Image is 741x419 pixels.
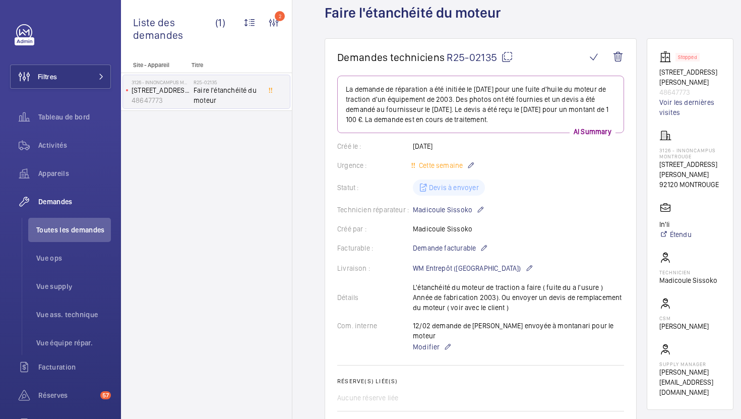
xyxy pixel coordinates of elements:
span: Vue ass. technique [36,310,111,320]
p: AI Summary [570,127,615,137]
p: 3126 - INNONCAMPUS MONTROUGE [659,147,721,159]
span: Filtres [38,72,57,82]
span: Facturation [38,362,111,372]
span: 57 [100,391,111,399]
p: Madicoule Sissoko [659,275,717,285]
p: In'li [659,219,692,229]
span: R25-02135 [447,51,513,64]
span: Liste des demandes [133,16,215,41]
button: Filtres [10,65,111,89]
span: Demande facturable [413,243,476,253]
a: Voir les dernières visites [659,97,721,117]
span: Vue équipe répar. [36,338,111,348]
p: [STREET_ADDRESS][PERSON_NAME] [659,159,721,179]
span: Activités [38,140,111,150]
p: WM Entrepôt ([GEOGRAPHIC_DATA]) [413,262,533,274]
p: Site - Appareil [121,62,188,69]
span: Cette semaine [417,161,463,169]
a: Étendu [659,229,692,240]
h1: Faire l'étanchéité du moteur [325,4,507,38]
p: 48647773 [132,95,190,105]
span: Appareils [38,168,111,178]
span: Vue supply [36,281,111,291]
h2: R25-02135 [194,79,260,85]
span: Vue ops [36,253,111,263]
p: Supply manager [659,361,721,367]
p: 3126 - INNONCAMPUS MONTROUGE [132,79,190,85]
h2: Réserve(s) liée(s) [337,378,624,385]
p: [PERSON_NAME] [659,321,709,331]
p: Titre [192,62,258,69]
p: [PERSON_NAME][EMAIL_ADDRESS][DOMAIN_NAME] [659,367,721,397]
span: Tableau de bord [38,112,111,122]
p: Stopped [678,55,697,59]
p: La demande de réparation a été initiée le [DATE] pour une fuite d'huile du moteur de traction d'u... [346,84,615,125]
span: Toutes les demandes [36,225,111,235]
p: Technicien [659,269,717,275]
p: CSM [659,315,709,321]
span: Réserves [38,390,96,400]
span: Modifier [413,342,440,352]
img: elevator.svg [659,51,675,63]
p: [STREET_ADDRESS][PERSON_NAME] [659,67,721,87]
p: [STREET_ADDRESS][PERSON_NAME] [132,85,190,95]
span: Demandes [38,197,111,207]
span: Demandes techniciens [337,51,445,64]
p: Madicoule Sissoko [413,204,484,216]
p: 92120 MONTROUGE [659,179,721,190]
span: Faire l'étanchéité du moteur [194,85,260,105]
p: 48647773 [659,87,721,97]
